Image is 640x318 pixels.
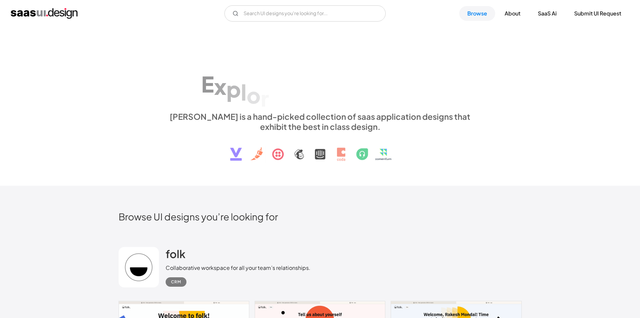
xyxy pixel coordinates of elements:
img: text, icon, saas logo [218,132,422,167]
a: SaaS Ai [530,6,565,21]
form: Email Form [224,5,386,22]
input: Search UI designs you're looking for... [224,5,386,22]
a: About [497,6,528,21]
div: l [241,79,247,105]
div: o [247,82,261,108]
a: home [11,8,78,19]
div: CRM [171,278,181,286]
div: [PERSON_NAME] is a hand-picked collection of saas application designs that exhibit the best in cl... [166,111,475,132]
div: E [201,71,214,97]
a: Submit UI Request [566,6,629,21]
a: Browse [459,6,495,21]
h2: folk [166,247,185,260]
h2: Browse UI designs you’re looking for [119,211,522,222]
div: x [214,73,226,99]
a: folk [166,247,185,264]
div: Collaborative workspace for all your team’s relationships. [166,264,310,272]
h1: Explore SaaS UI design patterns & interactions. [166,53,475,105]
div: p [226,76,241,102]
div: r [261,85,269,111]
